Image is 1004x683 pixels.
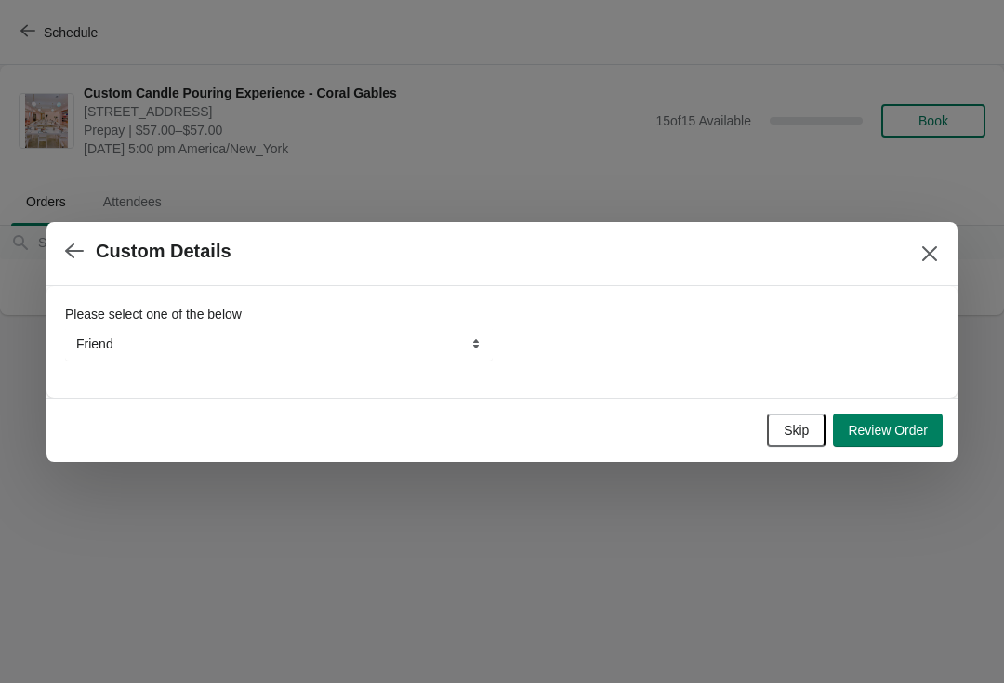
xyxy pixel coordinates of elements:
[833,414,943,447] button: Review Order
[65,305,242,323] label: Please select one of the below
[784,423,809,438] span: Skip
[767,414,826,447] button: Skip
[848,423,928,438] span: Review Order
[96,241,231,262] h2: Custom Details
[913,237,946,270] button: Close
